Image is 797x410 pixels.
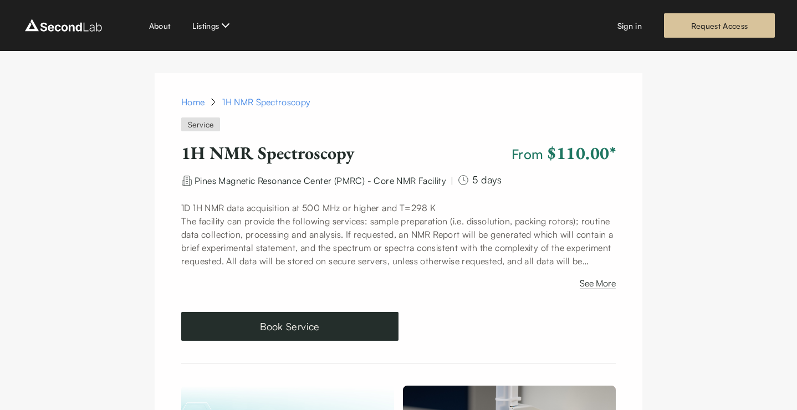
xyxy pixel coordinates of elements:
img: logo [22,17,105,34]
span: $110.00 * [548,141,616,165]
p: The facility can provide the following services: sample preparation (i.e. dissolution, packing ro... [181,214,616,268]
p: 1D 1H NMR data acquisition at 500 MHz or higher and T=298 K [181,201,616,214]
span: Pines Magnetic Resonance Center (PMRC) - Core NMR Facility [195,175,446,186]
a: Request Access [664,13,775,38]
button: Book Service [181,312,398,341]
div: 1H NMR Spectroscopy [222,95,310,109]
a: Pines Magnetic Resonance Center (PMRC) - Core NMR Facility [195,174,446,185]
h1: 1H NMR Spectroscopy [181,142,507,164]
a: About [149,20,171,32]
a: Home [181,95,205,109]
a: Sign in [617,20,642,32]
span: From [512,142,616,164]
button: See More [580,276,616,294]
span: Service [181,117,220,131]
span: 5 days [472,174,502,186]
button: Listings [192,19,232,32]
div: | [451,174,453,187]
